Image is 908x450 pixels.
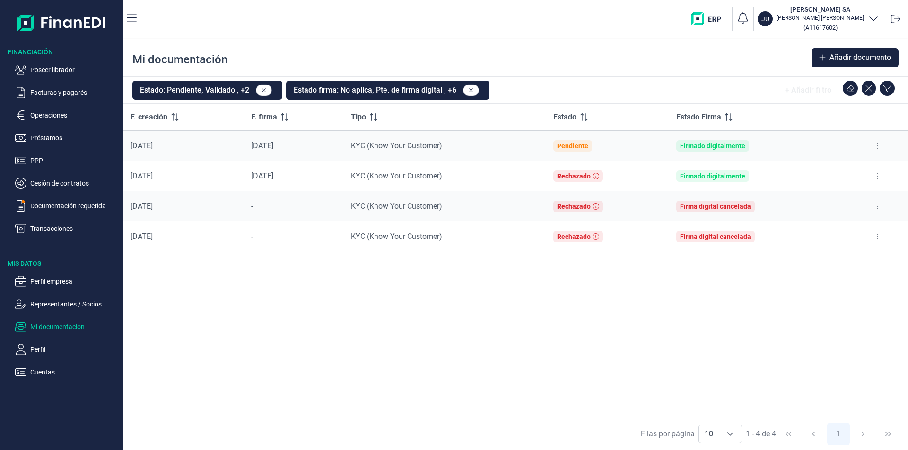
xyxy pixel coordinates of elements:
p: Mi documentación [30,321,119,332]
p: JU [761,14,769,24]
span: Añadir documento [829,52,891,63]
span: KYC (Know Your Customer) [351,141,442,150]
p: Transacciones [30,223,119,234]
button: Mi documentación [15,321,119,332]
div: Mi documentación [132,52,227,67]
span: 10 [699,425,719,443]
div: [DATE] [131,141,236,151]
div: Choose [719,425,742,443]
div: [DATE] [131,232,236,241]
button: Estado firma: No aplica, Pte. de firma digital , +6 [286,81,489,100]
p: Documentación requerida [30,200,119,212]
button: First Page [777,423,800,445]
div: Rechazado [557,172,591,180]
p: Cuentas [30,366,119,378]
p: Facturas y pagarés [30,87,119,98]
button: JU[PERSON_NAME] SA[PERSON_NAME] [PERSON_NAME](A11617602) [758,5,879,33]
p: Cesión de contratos [30,178,119,189]
span: Estado Firma [676,111,721,123]
h3: [PERSON_NAME] SA [777,5,864,14]
p: Préstamos [30,132,119,144]
button: Transacciones [15,223,119,234]
button: Representantes / Socios [15,298,119,310]
button: Cesión de contratos [15,178,119,189]
div: [DATE] [251,171,336,181]
div: [DATE] [131,202,236,211]
button: Perfil empresa [15,276,119,287]
span: Estado [553,111,576,123]
p: Representantes / Socios [30,298,119,310]
span: KYC (Know Your Customer) [351,171,442,180]
p: Perfil [30,344,119,355]
small: Copiar cif [803,24,838,31]
p: PPP [30,155,119,166]
div: [DATE] [251,141,336,151]
div: - [251,232,336,241]
div: Firma digital cancelada [680,233,751,240]
span: KYC (Know Your Customer) [351,202,442,211]
p: Perfil empresa [30,276,119,287]
button: Page 1 [827,423,850,445]
div: Pendiente [557,142,588,150]
div: Filas por página [641,428,695,440]
p: Poseer librador [30,64,119,76]
div: Firmado digitalmente [680,172,745,180]
img: Logo de aplicación [17,8,106,38]
span: F. creación [131,111,167,123]
span: F. firma [251,111,277,123]
button: Poseer librador [15,64,119,76]
button: Añadir documento [812,48,899,67]
button: Next Page [852,423,874,445]
button: Operaciones [15,110,119,121]
div: Rechazado [557,203,591,210]
p: [PERSON_NAME] [PERSON_NAME] [777,14,864,22]
p: Operaciones [30,110,119,121]
div: [DATE] [131,171,236,181]
span: 1 - 4 de 4 [746,430,776,438]
button: Estado: Pendiente, Validado , +2 [132,81,282,100]
button: Préstamos [15,132,119,144]
div: Firmado digitalmente [680,142,745,150]
button: PPP [15,155,119,166]
div: Rechazado [557,233,591,240]
div: - [251,202,336,211]
button: Cuentas [15,366,119,378]
span: KYC (Know Your Customer) [351,232,442,241]
button: Last Page [877,423,899,445]
button: Perfil [15,344,119,355]
span: Tipo [351,111,366,123]
img: erp [691,12,728,25]
div: Firma digital cancelada [680,203,751,210]
button: Facturas y pagarés [15,87,119,98]
button: Previous Page [802,423,825,445]
button: Documentación requerida [15,200,119,212]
